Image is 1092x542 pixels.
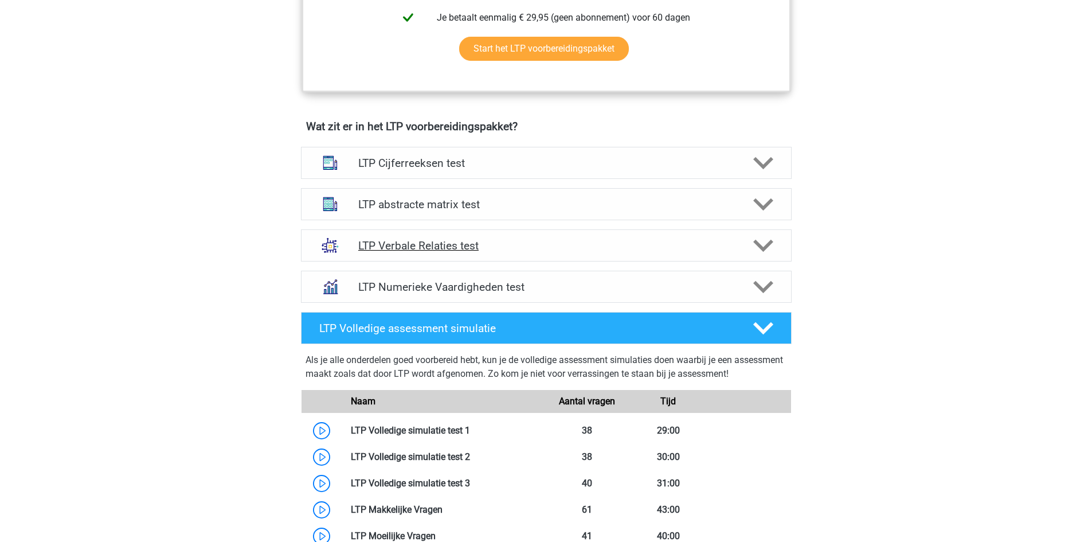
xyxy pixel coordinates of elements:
a: cijferreeksen LTP Cijferreeksen test [296,147,796,179]
a: LTP Volledige assessment simulatie [296,312,796,344]
div: LTP Makkelijke Vragen [342,503,546,517]
img: cijferreeksen [315,148,345,178]
div: LTP Volledige simulatie test 2 [342,450,546,464]
div: Aantal vragen [546,395,627,408]
h4: Wat zit er in het LTP voorbereidingspakket? [306,120,786,133]
h4: LTP Numerieke Vaardigheden test [358,280,734,294]
img: numeriek redeneren [315,272,345,302]
a: numeriek redeneren LTP Numerieke Vaardigheden test [296,271,796,303]
h4: LTP abstracte matrix test [358,198,734,211]
a: analogieen LTP Verbale Relaties test [296,229,796,262]
h4: LTP Cijferreeksen test [358,157,734,170]
a: Start het LTP voorbereidingspakket [459,37,629,61]
div: LTP Volledige simulatie test 1 [342,424,546,438]
h4: LTP Volledige assessment simulatie [319,322,734,335]
img: analogieen [315,231,345,260]
div: LTP Volledige simulatie test 3 [342,477,546,490]
img: abstracte matrices [315,189,345,219]
a: abstracte matrices LTP abstracte matrix test [296,188,796,220]
div: Als je alle onderdelen goed voorbereid hebt, kun je de volledige assessment simulaties doen waarb... [306,353,787,385]
div: Tijd [628,395,709,408]
h4: LTP Verbale Relaties test [358,239,734,252]
div: Naam [342,395,546,408]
